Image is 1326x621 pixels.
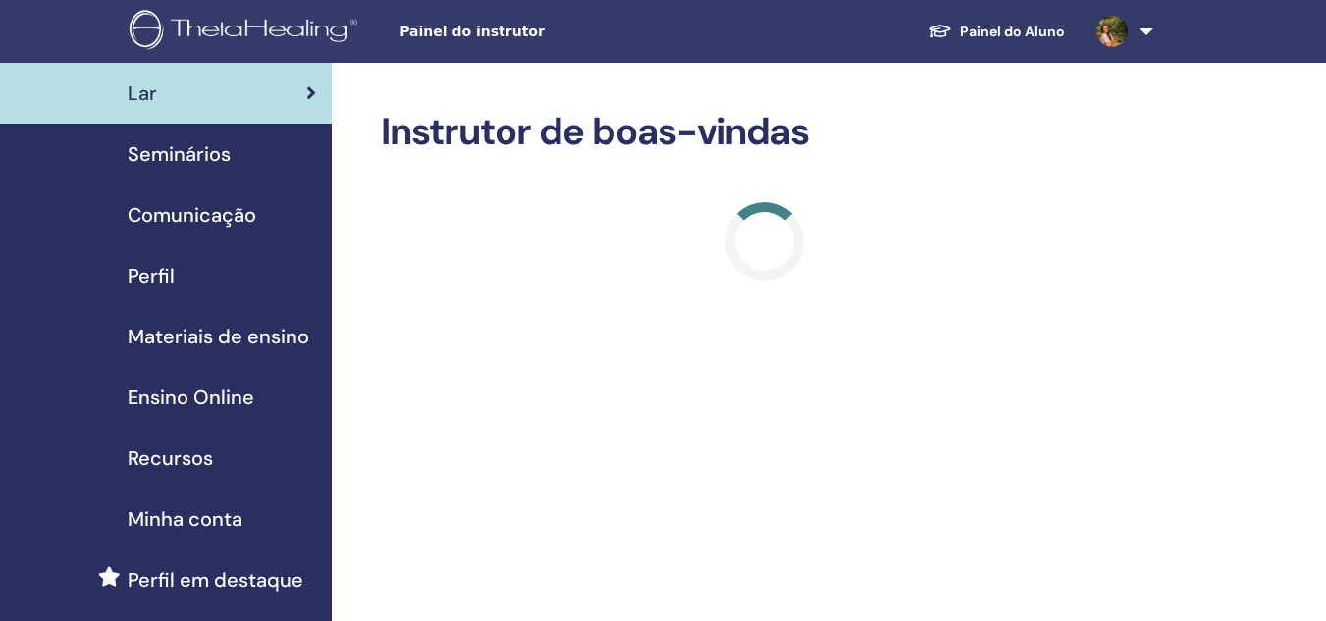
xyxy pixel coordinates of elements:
img: graduation-cap-white.svg [928,23,952,39]
span: Comunicação [128,200,256,230]
a: Painel do Aluno [913,14,1081,50]
img: logo.png [130,10,364,54]
span: Seminários [128,139,231,169]
span: Perfil [128,261,175,290]
span: Lar [128,78,157,108]
span: Perfil em destaque [128,565,303,595]
span: Materiais de ensino [128,322,309,351]
span: Recursos [128,443,213,473]
span: Minha conta [128,504,242,534]
span: Painel do instrutor [399,22,694,42]
h2: Instrutor de boas-vindas [381,110,1149,155]
span: Ensino Online [128,383,254,412]
img: default.jpg [1096,16,1128,47]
